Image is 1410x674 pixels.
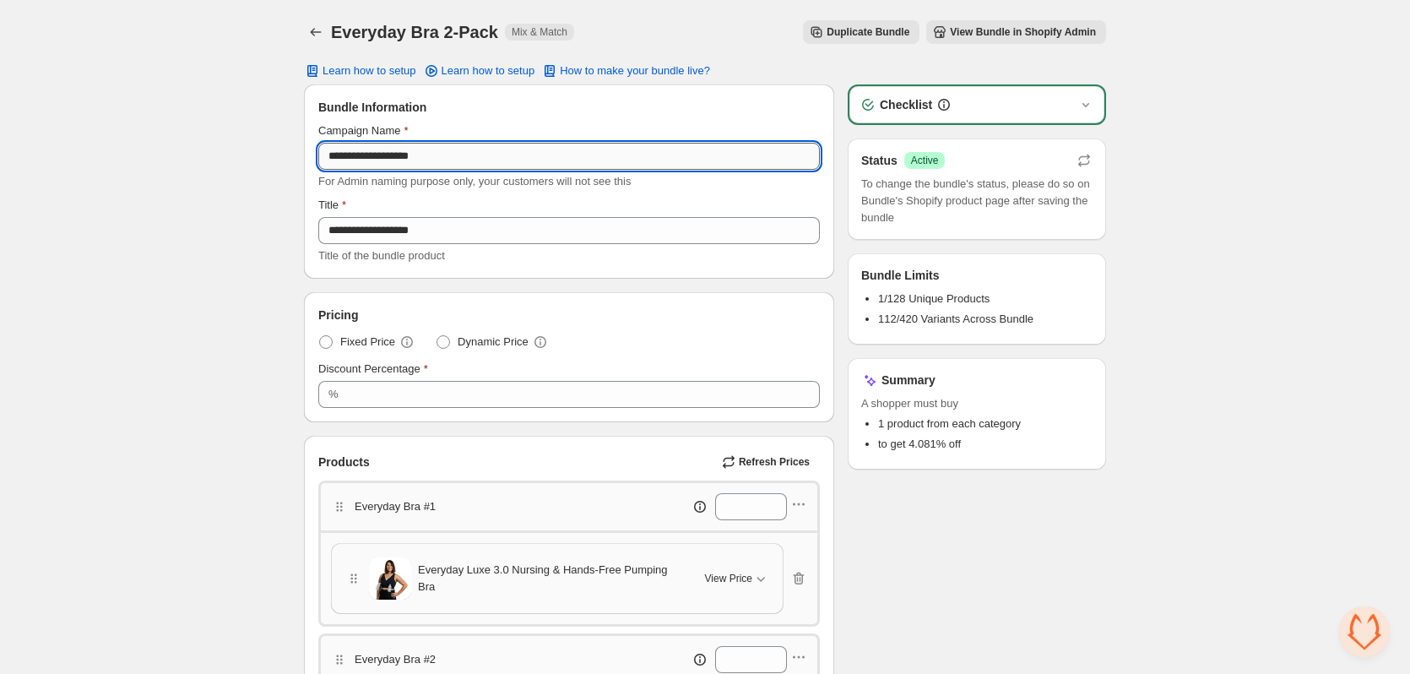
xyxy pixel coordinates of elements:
button: Learn how to setup [294,59,426,83]
span: Duplicate Bundle [827,25,909,39]
span: Dynamic Price [458,334,529,351]
span: View Bundle in Shopify Admin [950,25,1096,39]
p: Everyday Bra #2 [355,651,436,668]
span: To change the bundle's status, please do so on Bundle's Shopify product page after saving the bundle [861,176,1093,226]
a: Learn how to setup [413,59,545,83]
h1: Everyday Bra 2-Pack [331,22,498,42]
h3: Status [861,152,898,169]
span: Pricing [318,307,358,323]
button: View Bundle in Shopify Admin [926,20,1106,44]
span: 112/420 Variants Across Bundle [878,313,1033,325]
label: Campaign Name [318,122,409,139]
span: Fixed Price [340,334,395,351]
p: Everyday Bra #1 [355,498,436,515]
li: to get 4.081% off [878,436,1093,453]
span: Refresh Prices [739,455,810,469]
li: 1 product from each category [878,416,1093,432]
button: Refresh Prices [715,450,820,474]
label: Title [318,197,346,214]
span: Mix & Match [512,25,567,39]
span: For Admin naming purpose only, your customers will not see this [318,175,631,188]
span: 1/128 Unique Products [878,292,990,305]
h3: Summary [881,372,935,389]
span: Learn how to setup [323,64,416,78]
span: How to make your bundle live? [560,64,710,78]
span: View Price [705,572,752,585]
span: A shopper must buy [861,395,1093,412]
h3: Bundle Limits [861,267,940,284]
span: Products [318,454,370,470]
label: Discount Percentage [318,361,428,378]
div: Open chat [1339,606,1390,657]
button: How to make your bundle live? [531,59,720,83]
span: Title of the bundle product [318,249,445,262]
span: Active [911,154,939,167]
span: Bundle Information [318,99,426,116]
img: Everyday Luxe 3.0 Nursing & Hands-Free Pumping Bra [369,557,411,600]
span: Learn how to setup [442,64,535,78]
h3: Checklist [880,96,932,113]
button: Duplicate Bundle [803,20,919,44]
div: % [328,386,339,403]
span: Everyday Luxe 3.0 Nursing & Hands-Free Pumping Bra [418,562,685,595]
button: Back [304,20,328,44]
button: View Price [695,565,779,592]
